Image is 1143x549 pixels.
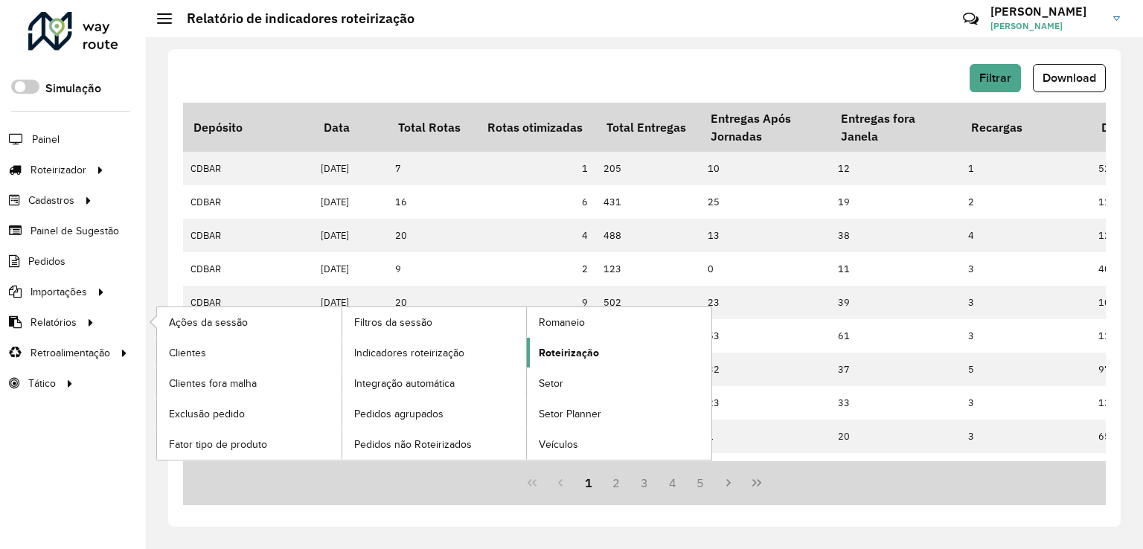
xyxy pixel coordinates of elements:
[183,103,313,152] th: Depósito
[700,152,830,185] td: 10
[388,185,477,219] td: 16
[630,469,659,497] button: 3
[183,219,313,252] td: CDBAR
[31,315,77,330] span: Relatórios
[990,4,1102,19] h3: [PERSON_NAME]
[157,399,342,428] a: Exclusão pedido
[830,319,961,353] td: 61
[539,406,601,422] span: Setor Planner
[28,193,74,208] span: Cadastros
[354,345,464,361] span: Indicadores roteirização
[700,252,830,286] td: 0
[830,453,961,487] td: 51
[743,469,771,497] button: Last Page
[659,469,687,497] button: 4
[830,185,961,219] td: 19
[687,469,715,497] button: 5
[830,353,961,386] td: 37
[169,315,248,330] span: Ações da sessão
[961,453,1091,487] td: 3
[31,162,86,178] span: Roteirizador
[31,223,119,239] span: Painel de Sugestão
[28,376,56,391] span: Tático
[388,286,477,319] td: 20
[388,152,477,185] td: 7
[183,252,313,286] td: CDBAR
[354,315,432,330] span: Filtros da sessão
[700,319,830,353] td: 53
[477,185,596,219] td: 6
[830,420,961,453] td: 20
[28,254,65,269] span: Pedidos
[830,286,961,319] td: 39
[169,376,257,391] span: Clientes fora malha
[169,406,245,422] span: Exclusão pedido
[313,219,388,252] td: [DATE]
[596,219,700,252] td: 488
[596,185,700,219] td: 431
[183,185,313,219] td: CDBAR
[342,429,527,459] a: Pedidos não Roteirizados
[31,345,110,361] span: Retroalimentação
[477,219,596,252] td: 4
[388,103,477,152] th: Total Rotas
[700,353,830,386] td: 32
[830,103,961,152] th: Entregas fora Janela
[183,152,313,185] td: CDBAR
[342,338,527,367] a: Indicadores roteirização
[157,338,342,367] a: Clientes
[527,429,711,459] a: Veículos
[979,71,1011,84] span: Filtrar
[1043,71,1096,84] span: Download
[539,345,599,361] span: Roteirização
[700,420,830,453] td: 1
[313,103,388,152] th: Data
[961,252,1091,286] td: 3
[388,252,477,286] td: 9
[961,185,1091,219] td: 2
[354,406,444,422] span: Pedidos agrupados
[700,185,830,219] td: 25
[830,219,961,252] td: 38
[961,353,1091,386] td: 5
[970,64,1021,92] button: Filtrar
[596,286,700,319] td: 502
[172,10,414,27] h2: Relatório de indicadores roteirização
[1033,64,1106,92] button: Download
[961,319,1091,353] td: 3
[714,469,743,497] button: Next Page
[313,286,388,319] td: [DATE]
[961,386,1091,420] td: 3
[539,437,578,452] span: Veículos
[157,368,342,398] a: Clientes fora malha
[596,103,700,152] th: Total Entregas
[961,103,1091,152] th: Recargas
[700,386,830,420] td: 23
[157,307,342,337] a: Ações da sessão
[961,420,1091,453] td: 3
[342,307,527,337] a: Filtros da sessão
[700,103,830,152] th: Entregas Após Jornadas
[477,252,596,286] td: 2
[477,103,596,152] th: Rotas otimizadas
[830,152,961,185] td: 12
[313,252,388,286] td: [DATE]
[157,429,342,459] a: Fator tipo de produto
[32,132,60,147] span: Painel
[527,307,711,337] a: Romaneio
[527,399,711,428] a: Setor Planner
[169,345,206,361] span: Clientes
[477,152,596,185] td: 1
[830,252,961,286] td: 11
[961,286,1091,319] td: 3
[955,3,987,35] a: Contato Rápido
[596,252,700,286] td: 123
[31,284,87,300] span: Importações
[183,286,313,319] td: CDBAR
[342,368,527,398] a: Integração automática
[539,315,585,330] span: Romaneio
[45,80,101,97] label: Simulação
[527,338,711,367] a: Roteirização
[342,399,527,428] a: Pedidos agrupados
[388,219,477,252] td: 20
